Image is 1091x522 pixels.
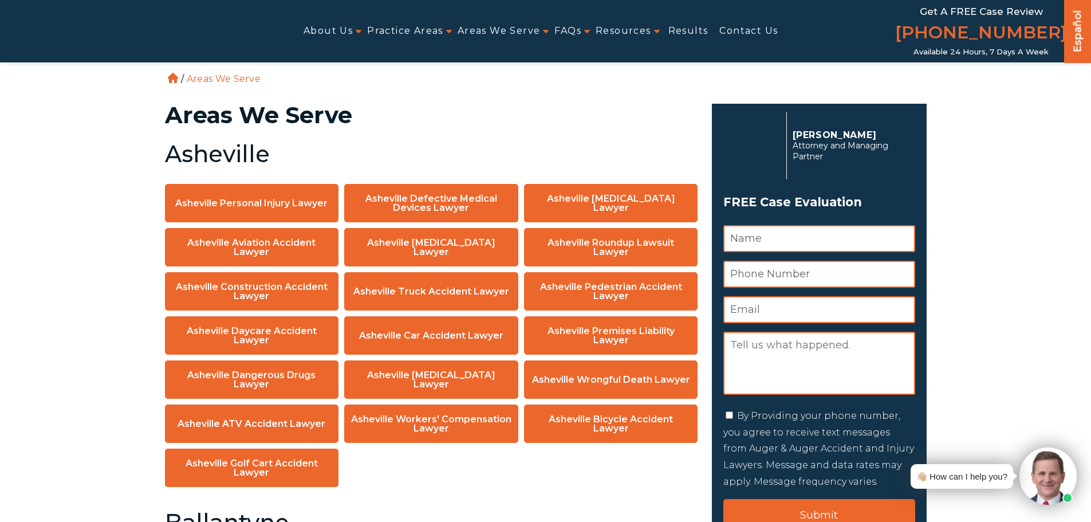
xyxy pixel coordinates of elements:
a: Asheville Truck Accident Lawyer [344,272,518,311]
a: Results [668,18,708,44]
a: Asheville Construction Accident Lawyer [165,272,339,311]
h1: Areas We Serve [165,104,698,127]
a: Asheville Aviation Accident Lawyer [165,228,339,266]
span: FREE Case Evaluation [723,191,915,213]
a: Asheville Premises Liability Lawyer [524,316,698,355]
a: Asheville Personal Injury Lawyer [165,184,339,222]
a: Contact Us [719,18,778,44]
a: Asheville [MEDICAL_DATA] Lawyer [344,360,518,399]
input: Name [723,225,915,252]
a: Asheville Bicycle Accident Lawyer [524,405,698,443]
li: Areas We Serve [184,73,263,84]
span: Available 24 Hours, 7 Days a Week [913,48,1049,57]
input: Email [723,296,915,323]
a: Asheville Defective Medical Devices Lawyer [344,184,518,222]
a: Asheville Car Accident Lawyer [344,316,518,355]
a: Asheville Daycare Accident Lawyer [165,316,339,355]
img: Herbert Auger [723,117,781,174]
a: Asheville Roundup Lawsuit Lawyer [524,228,698,266]
span: Attorney and Managing Partner [793,140,909,162]
img: Intaker widget Avatar [1019,448,1077,505]
a: FAQs [554,18,581,44]
a: About Us [304,18,353,44]
input: Phone Number [723,261,915,288]
a: Asheville Pedestrian Accident Lawyer [524,272,698,311]
a: Resources [596,18,651,44]
a: Asheville ATV Accident Lawyer [165,405,339,443]
label: By Providing your phone number, you agree to receive text messages from Auger & Auger Accident an... [723,410,914,487]
p: [PERSON_NAME] [793,129,909,140]
a: Asheville Dangerous Drugs Lawyer [165,360,339,399]
h2: Asheville [165,142,698,167]
span: Get a FREE Case Review [920,6,1043,17]
a: Home [168,73,178,83]
a: Asheville [MEDICAL_DATA] Lawyer [524,184,698,222]
a: Asheville Wrongful Death Lawyer [524,360,698,399]
div: 👋🏼 How can I help you? [916,469,1007,484]
a: [PHONE_NUMBER] [895,20,1067,48]
a: Areas We Serve [458,18,541,44]
a: Asheville [MEDICAL_DATA] Lawyer [344,228,518,266]
img: Auger & Auger Accident and Injury Lawyers Logo [7,18,186,45]
a: Asheville Golf Cart Accident Lawyer [165,449,339,487]
a: Practice Areas [367,18,443,44]
a: Asheville Workers' Compensation Lawyer [344,405,518,443]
